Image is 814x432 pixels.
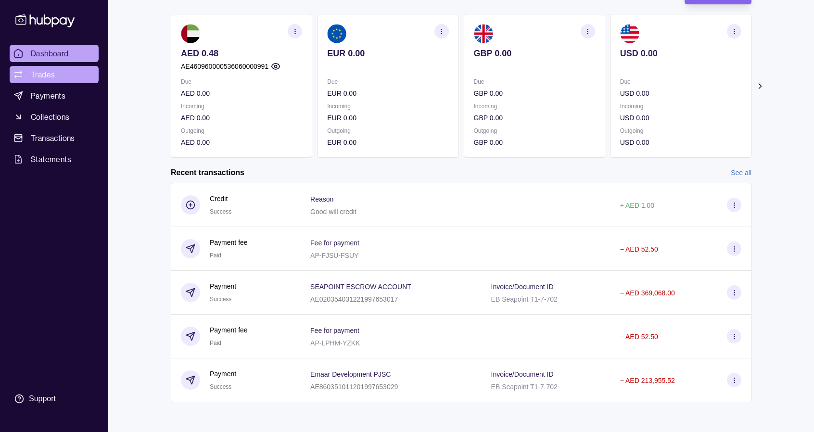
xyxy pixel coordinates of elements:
[310,339,360,347] p: AP-LPHM-YZKK
[181,113,302,123] p: AED 0.00
[474,137,595,148] p: GBP 0.00
[474,48,595,59] p: GBP 0.00
[327,101,448,112] p: Incoming
[620,333,658,341] p: − AED 52.50
[327,88,448,99] p: EUR 0.00
[534,383,558,391] wavespan: Call 1-7-702 via Wave
[210,193,231,204] p: Credit
[620,76,741,87] p: Due
[10,389,99,409] a: Support
[31,153,71,165] span: Statements
[491,295,558,303] p: EB Seapoint T
[474,24,493,43] img: gb
[620,137,741,148] p: USD 0.00
[310,327,359,334] p: Fee for payment
[31,111,69,123] span: Collections
[181,126,302,136] p: Outgoing
[327,126,448,136] p: Outgoing
[474,76,595,87] p: Due
[190,63,269,70] wavespan: Call 460960000536060000991 via Wave
[310,383,398,391] p: AE
[310,239,359,247] p: Fee for payment
[210,368,236,379] p: Payment
[10,108,99,126] a: Collections
[181,24,200,43] img: ae
[474,126,595,136] p: Outgoing
[620,101,741,112] p: Incoming
[327,137,448,148] p: EUR 0.00
[310,208,356,216] p: Good will credit
[181,137,302,148] p: AED 0.00
[181,101,302,112] p: Incoming
[210,237,248,248] p: Payment fee
[181,76,302,87] p: Due
[29,394,56,404] div: Support
[181,61,268,72] p: AE
[310,283,411,291] p: SEAPOINT ESCROW ACCOUNT
[310,252,358,259] p: AP-FJSU-FSUY
[31,48,69,59] span: Dashboard
[319,295,398,303] wavespan: Call 020354031221997653017 via Wave
[310,195,333,203] p: Reason
[210,383,231,390] span: Success
[10,151,99,168] a: Statements
[181,48,302,59] p: AED 0.48
[31,90,65,102] span: Payments
[474,113,595,123] p: GBP 0.00
[491,383,558,391] p: EB Seapoint T
[10,66,99,83] a: Trades
[10,129,99,147] a: Transactions
[31,69,55,80] span: Trades
[210,296,231,303] span: Success
[319,383,398,391] wavespan: Call 860351011201997653029 via Wave
[181,88,302,99] p: AED 0.00
[31,132,75,144] span: Transactions
[491,283,554,291] p: Invoice/Document ID
[310,370,391,378] p: Emaar Development PJSC
[620,289,675,297] p: − AED 369,068.00
[620,126,741,136] p: Outgoing
[620,88,741,99] p: USD 0.00
[210,325,248,335] p: Payment fee
[10,87,99,104] a: Payments
[620,377,675,384] p: − AED 213,955.52
[327,113,448,123] p: EUR 0.00
[620,48,741,59] p: USD 0.00
[210,340,221,346] span: Paid
[534,295,558,303] wavespan: Call 1-7-702 via Wave
[210,252,221,259] span: Paid
[171,167,244,178] h2: Recent transactions
[327,24,346,43] img: eu
[620,202,654,209] p: + AED 1.00
[620,245,658,253] p: − AED 52.50
[210,281,236,292] p: Payment
[310,295,398,303] p: AE
[474,88,595,99] p: GBP 0.00
[474,101,595,112] p: Incoming
[327,48,448,59] p: EUR 0.00
[491,370,554,378] p: Invoice/Document ID
[210,208,231,215] span: Success
[620,24,639,43] img: us
[620,113,741,123] p: USD 0.00
[731,167,751,178] a: See all
[10,45,99,62] a: Dashboard
[327,76,448,87] p: Due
